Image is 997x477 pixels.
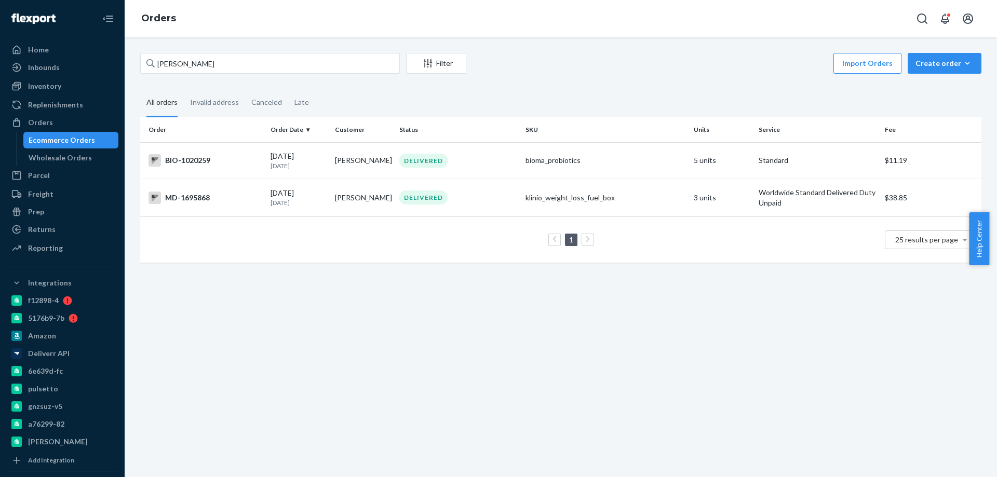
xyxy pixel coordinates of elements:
[6,186,118,202] a: Freight
[28,366,63,376] div: 6e639d-fc
[6,345,118,362] a: Deliverr API
[140,53,400,74] input: Search orders
[28,45,49,55] div: Home
[141,12,176,24] a: Orders
[407,58,466,69] div: Filter
[6,240,118,256] a: Reporting
[6,97,118,113] a: Replenishments
[6,78,118,94] a: Inventory
[271,198,327,207] p: [DATE]
[28,384,58,394] div: pulsetto
[755,117,881,142] th: Service
[6,454,118,467] a: Add Integration
[331,142,395,179] td: [PERSON_NAME]
[399,154,448,168] div: DELIVERED
[6,221,118,238] a: Returns
[28,401,62,412] div: gnzsuz-v5
[759,155,877,166] p: Standard
[28,224,56,235] div: Returns
[28,207,44,217] div: Prep
[251,89,282,116] div: Canceled
[23,132,119,148] a: Ecommerce Orders
[331,179,395,216] td: [PERSON_NAME]
[6,328,118,344] a: Amazon
[190,89,239,116] div: Invalid address
[271,188,327,207] div: [DATE]
[28,189,53,199] div: Freight
[395,117,521,142] th: Status
[908,53,981,74] button: Create order
[98,8,118,29] button: Close Navigation
[6,433,118,450] a: [PERSON_NAME]
[149,154,262,167] div: BIO-1020259
[881,142,981,179] td: $11.19
[6,114,118,131] a: Orders
[28,437,88,447] div: [PERSON_NAME]
[28,243,63,253] div: Reporting
[28,278,72,288] div: Integrations
[915,58,974,69] div: Create order
[28,100,83,110] div: Replenishments
[28,81,61,91] div: Inventory
[29,135,95,145] div: Ecommerce Orders
[29,153,92,163] div: Wholesale Orders
[149,192,262,204] div: MD-1695868
[521,117,690,142] th: SKU
[6,398,118,415] a: gnzsuz-v5
[399,190,448,205] div: DELIVERED
[6,310,118,326] a: 5176b9-7b
[266,117,331,142] th: Order Date
[11,13,56,24] img: Flexport logo
[759,187,877,208] p: Worldwide Standard Delivered Duty Unpaid
[690,142,754,179] td: 5 units
[28,331,56,341] div: Amazon
[833,53,901,74] button: Import Orders
[146,89,178,117] div: All orders
[567,235,575,244] a: Page 1 is your current page
[28,117,53,128] div: Orders
[271,161,327,170] p: [DATE]
[881,117,981,142] th: Fee
[28,348,70,359] div: Deliverr API
[6,275,118,291] button: Integrations
[271,151,327,170] div: [DATE]
[690,179,754,216] td: 3 units
[335,125,391,134] div: Customer
[133,4,184,34] ol: breadcrumbs
[28,313,64,323] div: 5176b9-7b
[28,295,59,306] div: f12898-4
[526,193,685,203] div: klinio_weight_loss_fuel_box
[23,149,119,166] a: Wholesale Orders
[6,416,118,432] a: a76299-82
[881,179,981,216] td: $38.85
[6,42,118,58] a: Home
[28,456,74,465] div: Add Integration
[6,363,118,379] a: 6e639d-fc
[6,167,118,184] a: Parcel
[912,8,933,29] button: Open Search Box
[6,292,118,309] a: f12898-4
[6,59,118,76] a: Inbounds
[969,212,989,265] button: Help Center
[958,8,978,29] button: Open account menu
[895,235,958,244] span: 25 results per page
[935,8,955,29] button: Open notifications
[28,62,60,73] div: Inbounds
[6,203,118,220] a: Prep
[690,117,754,142] th: Units
[140,117,266,142] th: Order
[294,89,309,116] div: Late
[406,53,466,74] button: Filter
[28,170,50,181] div: Parcel
[6,380,118,397] a: pulsetto
[28,419,64,429] div: a76299-82
[526,155,685,166] div: bioma_probiotics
